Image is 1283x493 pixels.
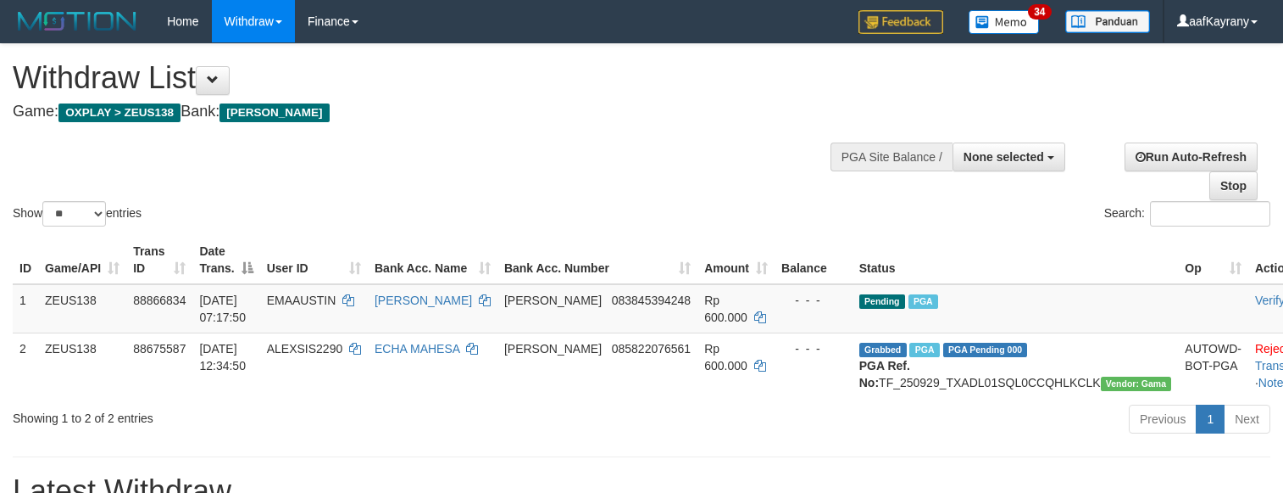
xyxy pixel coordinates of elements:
button: None selected [953,143,1065,171]
th: ID [13,236,38,284]
th: Game/API: activate to sort column ascending [38,236,126,284]
select: Showentries [42,201,106,227]
div: - - - [781,292,846,309]
th: Balance [775,236,853,284]
span: Vendor URL: https://trx31.1velocity.biz [1101,377,1172,391]
span: Copy 083845394248 to clipboard [612,294,691,307]
th: User ID: activate to sort column ascending [260,236,368,284]
div: Showing 1 to 2 of 2 entries [13,403,522,427]
th: Trans ID: activate to sort column ascending [126,236,192,284]
td: ZEUS138 [38,333,126,398]
b: PGA Ref. No: [859,359,910,389]
a: ECHA MAHESA [375,342,459,356]
span: Grabbed [859,343,907,357]
img: panduan.png [1065,10,1150,33]
label: Search: [1104,201,1270,227]
a: Next [1224,405,1270,434]
th: Op: activate to sort column ascending [1178,236,1248,284]
span: Rp 600.000 [704,342,747,373]
span: [DATE] 12:34:50 [199,342,246,373]
th: Amount: activate to sort column ascending [697,236,775,284]
span: [PERSON_NAME] [504,342,602,356]
span: Marked by aafpengsreynich [909,343,939,357]
span: PGA Pending [943,343,1028,357]
td: ZEUS138 [38,284,126,333]
td: AUTOWD-BOT-PGA [1178,333,1248,398]
th: Bank Acc. Number: activate to sort column ascending [497,236,697,284]
img: Button%20Memo.svg [969,10,1040,34]
td: TF_250929_TXADL01SQL0CCQHLKCLK [853,333,1179,398]
h4: Game: Bank: [13,104,838,120]
th: Date Trans.: activate to sort column descending [192,236,259,284]
td: 1 [13,284,38,333]
span: [PERSON_NAME] [504,294,602,307]
div: PGA Site Balance / [830,143,953,171]
span: Copy 085822076561 to clipboard [612,342,691,356]
img: MOTION_logo.png [13,8,142,34]
a: Run Auto-Refresh [1125,143,1258,171]
span: Pending [859,294,905,309]
span: Marked by aafkaynarin [908,294,938,309]
span: None selected [964,150,1044,164]
h1: Withdraw List [13,61,838,95]
a: Previous [1129,405,1197,434]
th: Bank Acc. Name: activate to sort column ascending [368,236,497,284]
input: Search: [1150,201,1270,227]
a: Stop [1209,171,1258,200]
a: 1 [1196,405,1225,434]
td: 2 [13,333,38,398]
label: Show entries [13,201,142,227]
div: - - - [781,340,846,357]
th: Status [853,236,1179,284]
span: 88866834 [133,294,186,307]
span: OXPLAY > ZEUS138 [58,104,181,122]
span: Rp 600.000 [704,294,747,324]
a: [PERSON_NAME] [375,294,472,307]
span: 34 [1028,4,1051,20]
span: [PERSON_NAME] [219,104,329,122]
span: EMAAUSTIN [267,294,336,307]
img: Feedback.jpg [858,10,943,34]
span: 88675587 [133,342,186,356]
span: ALEXSIS2290 [267,342,343,356]
span: [DATE] 07:17:50 [199,294,246,324]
